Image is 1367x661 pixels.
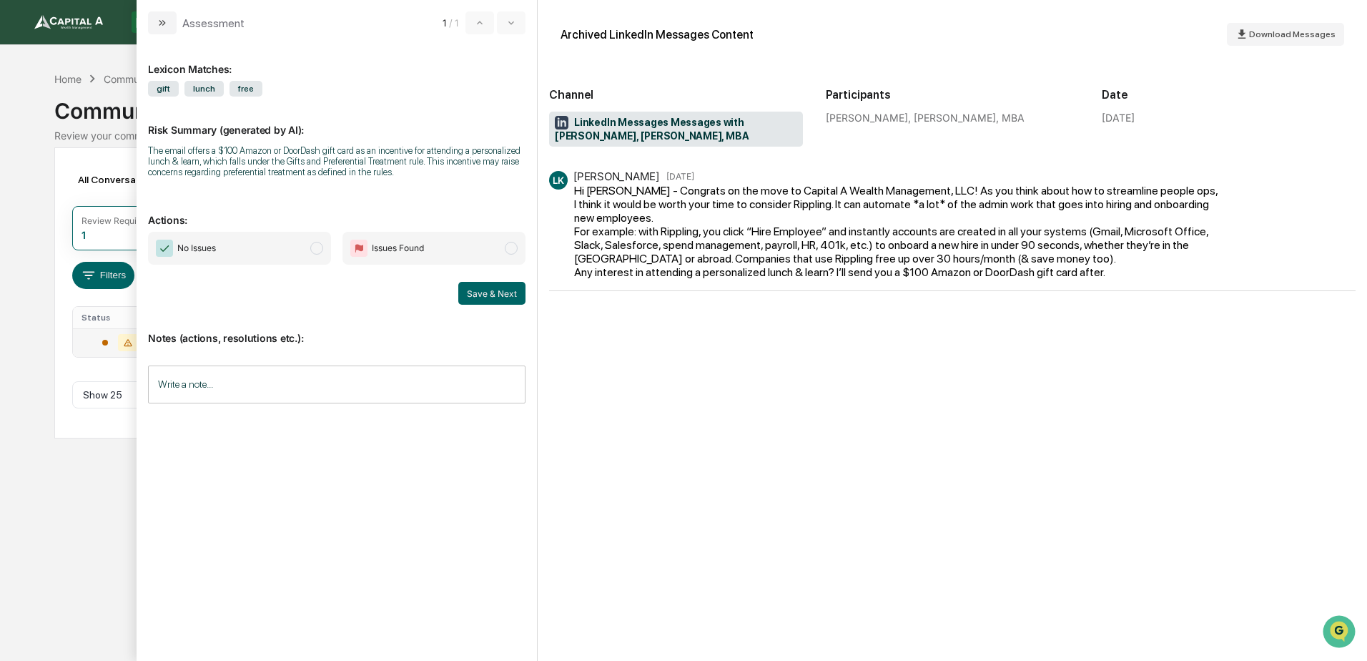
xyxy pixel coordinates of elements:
[104,182,115,193] div: 🗄️
[148,81,179,97] span: gift
[14,182,26,193] div: 🖐️
[549,88,803,102] h2: Channel
[142,243,173,253] span: Pylon
[148,46,525,75] div: Lexicon Matches:
[14,109,40,135] img: 1746055101610-c473b297-6a78-478c-a979-82029cc54cd1
[72,262,134,289] button: Filters
[350,240,367,257] img: Flag
[104,73,219,85] div: Communications Archive
[561,28,754,41] div: Archived LinkedIn Messages Content
[118,180,177,195] span: Attestations
[54,129,1312,142] div: Review your communication records across channels
[177,241,216,255] span: No Issues
[1102,88,1356,102] h2: Date
[54,73,82,85] div: Home
[54,87,1312,124] div: Communications Archive
[34,15,103,29] img: logo
[574,184,1219,279] div: Hi [PERSON_NAME] - Congrats on the move to Capital A Wealth Management, LLC! As you think about h...
[826,88,1080,102] h2: Participants
[573,170,659,183] div: [PERSON_NAME]
[372,241,424,255] span: Issues Found
[230,81,262,97] span: free
[148,145,525,177] div: The email offers a $100 Amazon or DoorDash gift card as an incentive for attending a personalized...
[14,30,260,53] p: How can we help?
[29,180,92,195] span: Preclearance
[549,171,568,190] div: LK
[9,202,96,227] a: 🔎Data Lookup
[98,175,183,200] a: 🗄️Attestations
[666,171,694,182] time: Thursday, June 26, 2025 at 1:14:55 PM
[148,315,525,344] p: Notes (actions, resolutions etc.):
[1321,614,1360,652] iframe: Open customer support
[1249,29,1336,39] span: Download Messages
[49,109,235,124] div: Start new chat
[148,107,525,136] p: Risk Summary (generated by AI):
[156,240,173,257] img: Checkmark
[73,307,166,328] th: Status
[14,209,26,220] div: 🔎
[826,112,1080,124] div: [PERSON_NAME], [PERSON_NAME], MBA
[1102,112,1135,124] div: [DATE]
[29,207,90,222] span: Data Lookup
[82,215,150,226] div: Review Required
[82,229,86,241] div: 1
[443,17,446,29] span: 1
[555,116,797,143] span: LinkedIn Messages Messages with [PERSON_NAME], [PERSON_NAME], MBA
[72,168,180,191] div: All Conversations
[49,124,181,135] div: We're available if you need us!
[1227,23,1344,46] button: Download Messages
[101,242,173,253] a: Powered byPylon
[449,17,463,29] span: / 1
[458,282,525,305] button: Save & Next
[148,197,525,226] p: Actions:
[243,114,260,131] button: Start new chat
[9,175,98,200] a: 🖐️Preclearance
[184,81,224,97] span: lunch
[182,16,245,30] div: Assessment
